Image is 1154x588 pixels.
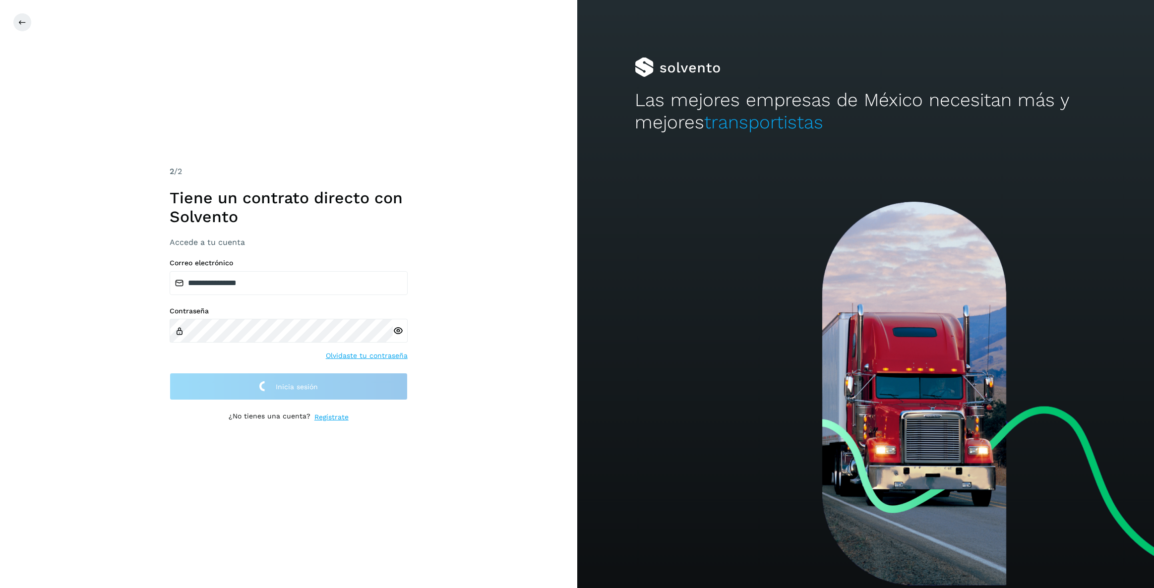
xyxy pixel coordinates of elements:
[170,307,408,315] label: Contraseña
[170,166,408,177] div: /2
[314,412,349,422] a: Regístrate
[170,373,408,400] button: Inicia sesión
[326,351,408,361] a: Olvidaste tu contraseña
[170,188,408,227] h1: Tiene un contrato directo con Solvento
[635,89,1096,133] h2: Las mejores empresas de México necesitan más y mejores
[170,259,408,267] label: Correo electrónico
[170,237,408,247] h3: Accede a tu cuenta
[704,112,823,133] span: transportistas
[170,167,174,176] span: 2
[229,412,310,422] p: ¿No tienes una cuenta?
[276,383,318,390] span: Inicia sesión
